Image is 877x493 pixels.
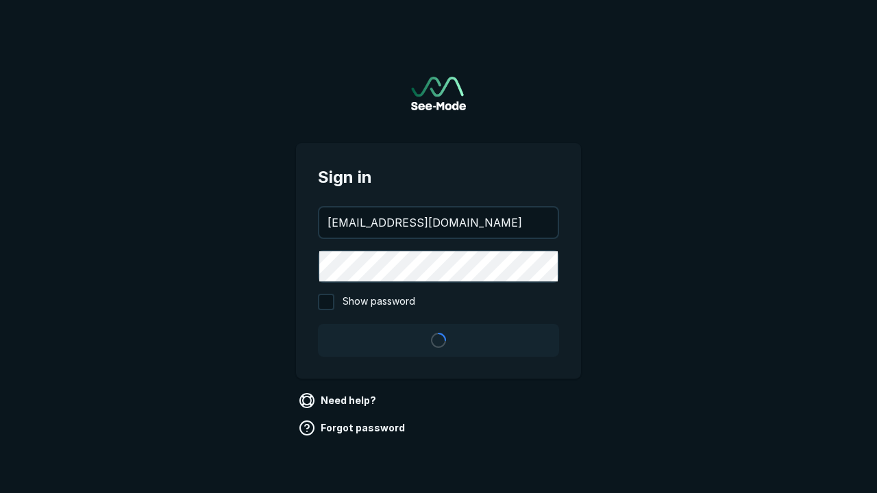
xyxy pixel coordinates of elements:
a: Go to sign in [411,77,466,110]
a: Forgot password [296,417,410,439]
span: Sign in [318,165,559,190]
img: See-Mode Logo [411,77,466,110]
a: Need help? [296,390,382,412]
span: Show password [343,294,415,310]
input: your@email.com [319,207,558,238]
